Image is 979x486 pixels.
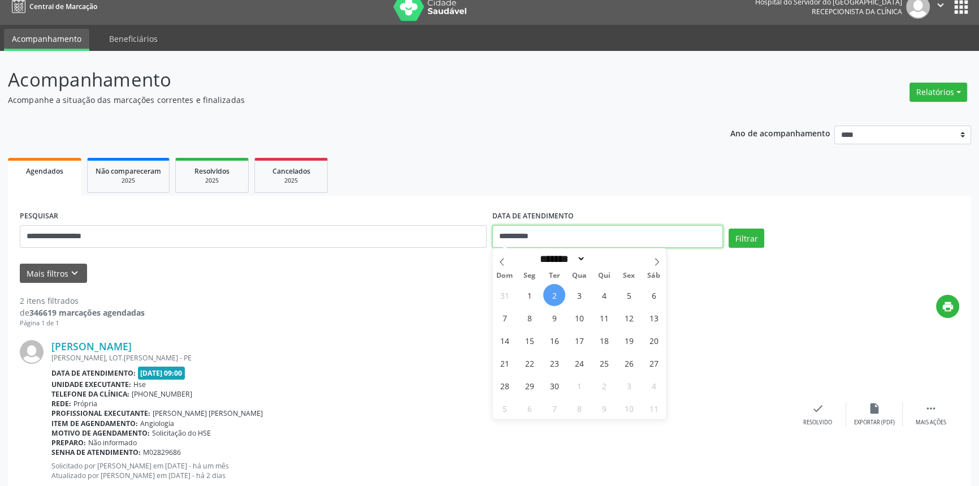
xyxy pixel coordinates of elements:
span: Angiologia [140,419,174,428]
div: Exportar (PDF) [854,419,895,427]
span: Setembro 7, 2025 [493,307,516,329]
p: Acompanhamento [8,66,682,94]
span: Setembro 26, 2025 [618,352,640,374]
b: Preparo: [51,438,86,448]
span: Outubro 7, 2025 [543,397,565,419]
label: DATA DE ATENDIMENTO [492,208,574,225]
span: Setembro 14, 2025 [493,329,516,351]
b: Data de atendimento: [51,368,136,378]
span: [PHONE_NUMBER] [132,389,192,399]
input: Year [586,253,623,265]
span: Setembro 29, 2025 [518,375,540,397]
span: Setembro 19, 2025 [618,329,640,351]
span: Setembro 25, 2025 [593,352,615,374]
span: Ter [542,272,567,279]
span: Não compareceram [96,166,161,176]
span: [DATE] 09:00 [138,367,185,380]
a: [PERSON_NAME] [51,340,132,352]
span: Recepcionista da clínica [812,7,902,16]
span: Setembro 10, 2025 [568,307,590,329]
span: Setembro 2, 2025 [543,284,565,306]
span: Setembro 4, 2025 [593,284,615,306]
span: Outubro 1, 2025 [568,375,590,397]
a: Acompanhamento [4,29,89,51]
span: Agendados [26,166,63,176]
span: Cancelados [272,166,310,176]
span: Setembro 22, 2025 [518,352,540,374]
span: [PERSON_NAME] [PERSON_NAME] [153,408,263,418]
span: Setembro 11, 2025 [593,307,615,329]
span: Própria [73,399,97,408]
span: M02829686 [143,448,181,457]
label: PESQUISAR [20,208,58,225]
b: Senha de atendimento: [51,448,141,457]
span: Outubro 11, 2025 [643,397,665,419]
span: Setembro 27, 2025 [643,352,665,374]
div: [PERSON_NAME], LOT.[PERSON_NAME] - PE [51,353,790,363]
span: Setembro 24, 2025 [568,352,590,374]
span: Outubro 4, 2025 [643,375,665,397]
button: print [936,295,959,318]
span: Outubro 2, 2025 [593,375,615,397]
div: 2025 [184,177,240,185]
div: 2 itens filtrados [20,295,145,307]
div: Resolvido [803,419,832,427]
span: Setembro 18, 2025 [593,329,615,351]
span: Setembro 23, 2025 [543,352,565,374]
span: Setembro 1, 2025 [518,284,540,306]
b: Profissional executante: [51,408,150,418]
a: Beneficiários [101,29,166,49]
span: Central de Marcação [29,2,97,11]
i: insert_drive_file [868,402,881,415]
span: Solicitação do HSE [152,428,211,438]
span: Setembro 28, 2025 [493,375,516,397]
span: Hse [133,380,146,389]
button: Relatórios [909,83,967,102]
span: Outubro 9, 2025 [593,397,615,419]
p: Ano de acompanhamento [730,126,830,140]
b: Rede: [51,399,71,408]
div: de [20,307,145,319]
span: Sáb [642,272,666,279]
span: Não informado [88,438,137,448]
span: Setembro 9, 2025 [543,307,565,329]
span: Setembro 30, 2025 [543,375,565,397]
p: Solicitado por [PERSON_NAME] em [DATE] - há um mês Atualizado por [PERSON_NAME] em [DATE] - há 2 ... [51,461,790,480]
div: 2025 [263,177,319,185]
p: Acompanhe a situação das marcações correntes e finalizadas [8,94,682,106]
span: Outubro 3, 2025 [618,375,640,397]
b: Unidade executante: [51,380,131,389]
i: keyboard_arrow_down [68,267,81,279]
b: Telefone da clínica: [51,389,129,399]
span: Seg [517,272,542,279]
div: Mais ações [916,419,946,427]
span: Setembro 20, 2025 [643,329,665,351]
b: Motivo de agendamento: [51,428,150,438]
span: Setembro 3, 2025 [568,284,590,306]
span: Agosto 31, 2025 [493,284,516,306]
button: Filtrar [729,229,764,248]
div: 2025 [96,177,161,185]
span: Resolvidos [194,166,229,176]
span: Setembro 5, 2025 [618,284,640,306]
span: Outubro 8, 2025 [568,397,590,419]
span: Dom [492,272,517,279]
span: Setembro 12, 2025 [618,307,640,329]
span: Setembro 13, 2025 [643,307,665,329]
div: Página 1 de 1 [20,319,145,328]
span: Outubro 5, 2025 [493,397,516,419]
span: Outubro 6, 2025 [518,397,540,419]
img: img [20,340,44,364]
span: Qua [567,272,592,279]
i: check [812,402,824,415]
span: Setembro 15, 2025 [518,329,540,351]
button: Mais filtroskeyboard_arrow_down [20,264,87,283]
i: print [942,300,954,313]
i:  [925,402,937,415]
span: Outubro 10, 2025 [618,397,640,419]
b: Item de agendamento: [51,419,138,428]
span: Setembro 16, 2025 [543,329,565,351]
span: Setembro 17, 2025 [568,329,590,351]
strong: 346619 marcações agendadas [29,307,145,318]
span: Qui [592,272,617,279]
